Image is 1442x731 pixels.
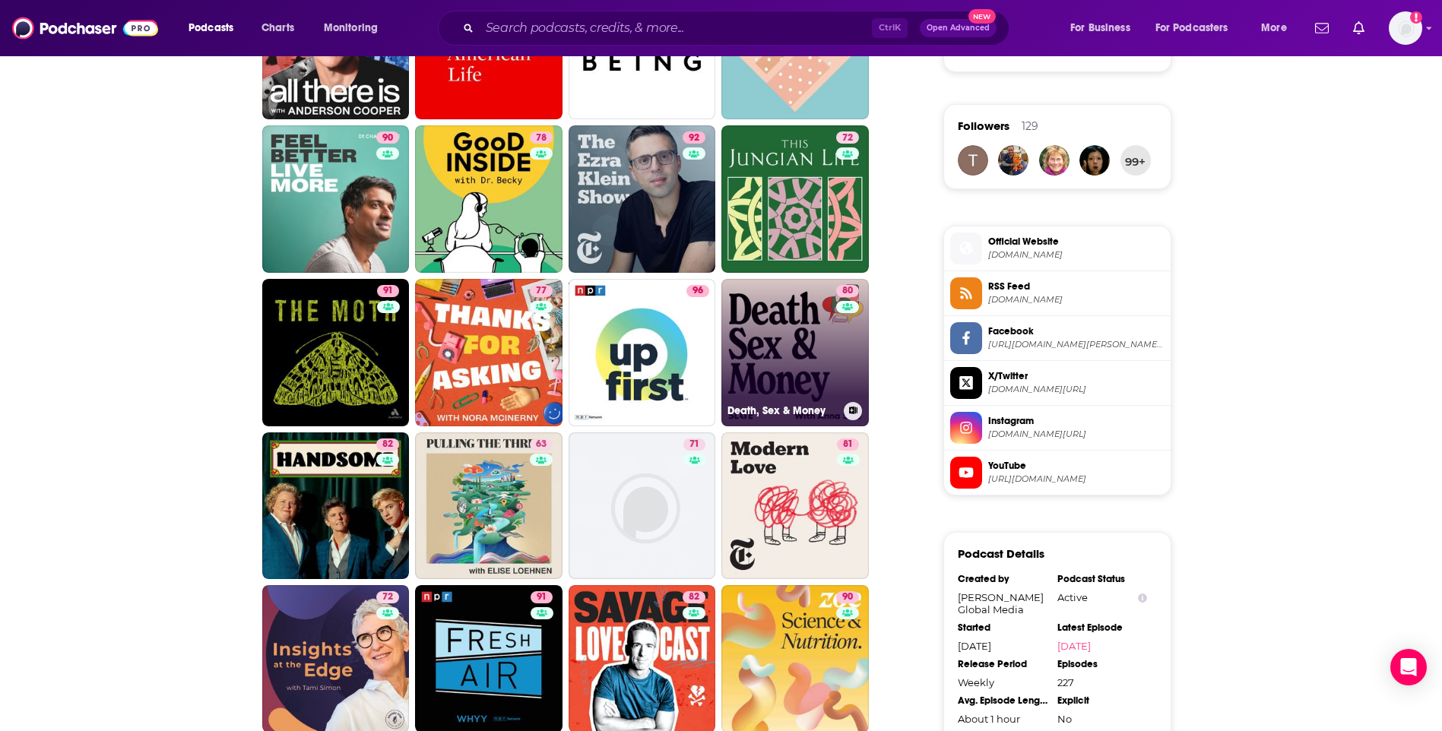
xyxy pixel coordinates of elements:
span: New [968,9,996,24]
span: estherperel.com [988,249,1165,261]
span: 72 [382,590,393,605]
a: 91 [377,285,399,297]
div: Podcast Status [1057,573,1147,585]
div: Latest Episode [1057,622,1147,634]
span: feeds.megaphone.fm [988,294,1165,305]
span: Instagram [988,414,1165,428]
div: About 1 hour [958,713,1047,725]
a: 77 [415,279,563,426]
a: RSS Feed[DOMAIN_NAME] [950,277,1165,309]
a: Show notifications dropdown [1347,15,1371,41]
span: RSS Feed [988,280,1165,293]
span: https://www.youtube.com/@estherperel [988,473,1165,485]
span: 63 [536,437,547,452]
span: Monitoring [324,17,378,39]
img: User Profile [1389,11,1422,45]
a: [DATE] [1057,640,1147,652]
span: 91 [383,283,393,299]
span: YouTube [988,459,1165,473]
span: Podcasts [189,17,233,39]
span: Official Website [988,235,1165,248]
a: 63 [415,432,563,580]
a: 81 [837,438,859,451]
a: YouTube[URL][DOMAIN_NAME] [950,457,1165,489]
a: 80 [836,285,859,297]
div: Open Intercom Messenger [1390,649,1427,685]
span: 91 [537,590,547,605]
span: More [1261,17,1287,39]
span: 71 [689,437,699,452]
div: [PERSON_NAME] Global Media [958,591,1047,615]
span: 77 [536,283,547,299]
div: Started [958,622,1047,634]
img: Podchaser - Follow, Share and Rate Podcasts [12,14,158,43]
a: 90 [262,125,410,273]
span: 96 [692,283,703,299]
img: desirannefarris [998,145,1028,176]
a: 91 [262,279,410,426]
span: instagram.com/estherperelofficial [988,429,1165,440]
a: 82 [262,432,410,580]
h3: Podcast Details [958,546,1044,561]
a: 92 [569,125,716,273]
svg: Add a profile image [1410,11,1422,24]
button: open menu [1146,16,1250,40]
button: open menu [313,16,398,40]
div: Search podcasts, credits, & more... [452,11,1024,46]
button: Open AdvancedNew [920,19,997,37]
span: Open Advanced [927,24,990,32]
span: 90 [382,131,393,146]
a: 63 [530,438,553,451]
div: Weekly [958,676,1047,688]
a: Instagram[DOMAIN_NAME][URL] [950,412,1165,444]
div: Active [1057,591,1147,603]
a: 96 [569,279,716,426]
span: Followers [958,119,1009,133]
div: Avg. Episode Length [958,695,1047,707]
a: Official Website[DOMAIN_NAME] [950,233,1165,264]
span: Charts [261,17,294,39]
a: 82 [683,591,705,603]
span: For Business [1070,17,1130,39]
span: Facebook [988,324,1165,338]
span: Ctrl K [872,18,908,38]
a: 71 [683,438,705,451]
a: 96 [686,285,709,297]
div: Explicit [1057,695,1147,707]
a: Show notifications dropdown [1309,15,1335,41]
a: 71 [569,432,716,580]
a: 78 [415,125,563,273]
a: Facebook[URL][DOMAIN_NAME][PERSON_NAME][DOMAIN_NAME][PERSON_NAME] [950,322,1165,354]
a: 77 [530,285,553,297]
span: 81 [843,437,853,452]
button: open menu [1250,16,1306,40]
a: X/Twitter[DOMAIN_NAME][URL] [950,367,1165,399]
span: X/Twitter [988,369,1165,383]
button: Show profile menu [1389,11,1422,45]
img: deoli1 [1079,145,1110,176]
span: Logged in as SkyHorsePub35 [1389,11,1422,45]
img: tracey43822 [958,145,988,176]
h3: Death, Sex & Money [727,404,838,417]
a: 72 [376,591,399,603]
span: twitter.com/EstherPerel [988,384,1165,395]
div: Release Period [958,658,1047,670]
div: No [1057,713,1147,725]
a: 82 [376,438,399,451]
div: 227 [1057,676,1147,688]
span: 80 [842,283,853,299]
div: Created by [958,573,1047,585]
a: 90 [836,591,859,603]
button: Show Info [1138,592,1147,603]
a: 92 [683,131,705,144]
div: 129 [1022,119,1038,133]
span: https://www.facebook.com/esther.perel [988,339,1165,350]
button: open menu [178,16,253,40]
span: 92 [689,131,699,146]
a: 90 [376,131,399,144]
span: 72 [842,131,853,146]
